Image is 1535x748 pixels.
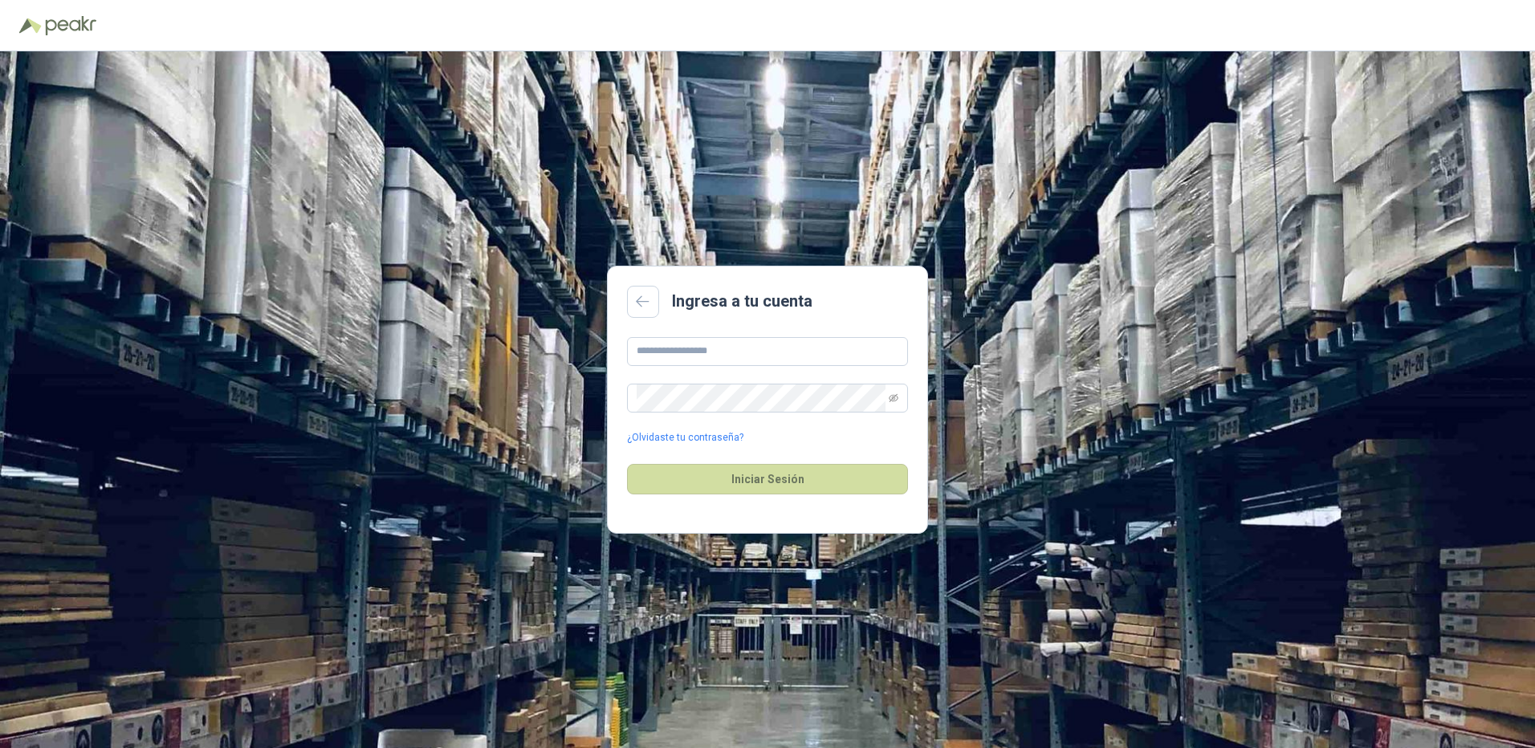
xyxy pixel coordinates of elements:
img: Peakr [45,16,96,35]
span: eye-invisible [889,393,898,403]
h2: Ingresa a tu cuenta [672,289,812,314]
img: Logo [19,18,42,34]
a: ¿Olvidaste tu contraseña? [627,430,743,445]
button: Iniciar Sesión [627,464,908,494]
